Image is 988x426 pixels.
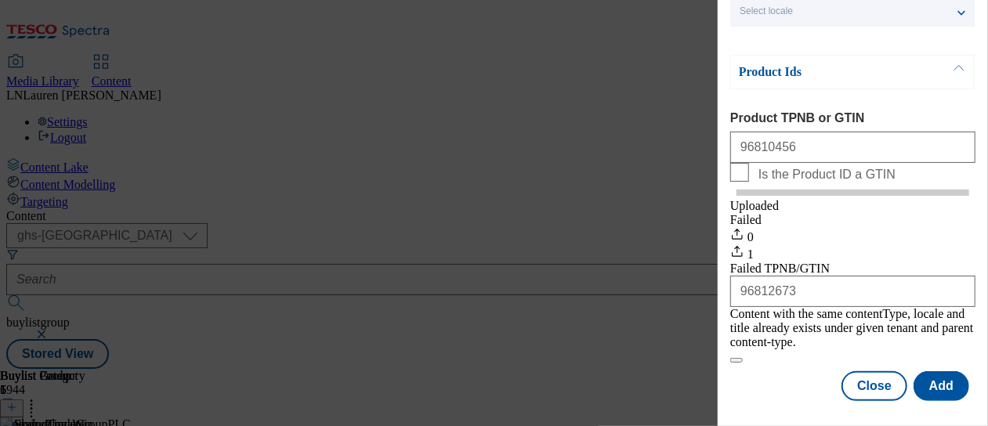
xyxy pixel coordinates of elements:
[740,5,793,17] span: Select locale
[730,199,975,213] div: Uploaded
[730,244,975,262] div: 1
[730,111,975,125] label: Product TPNB or GTIN
[730,132,975,163] input: Enter 1 or 20 space separated Product TPNB or GTIN
[730,213,975,227] div: Failed
[730,227,975,244] div: 0
[914,371,969,401] button: Add
[739,64,903,80] p: Product Ids
[758,168,896,182] span: Is the Product ID a GTIN
[730,307,975,349] div: Content with the same contentType, locale and title already exists under given tenant and parent ...
[841,371,907,401] button: Close
[730,262,975,276] div: Failed TPNB/GTIN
